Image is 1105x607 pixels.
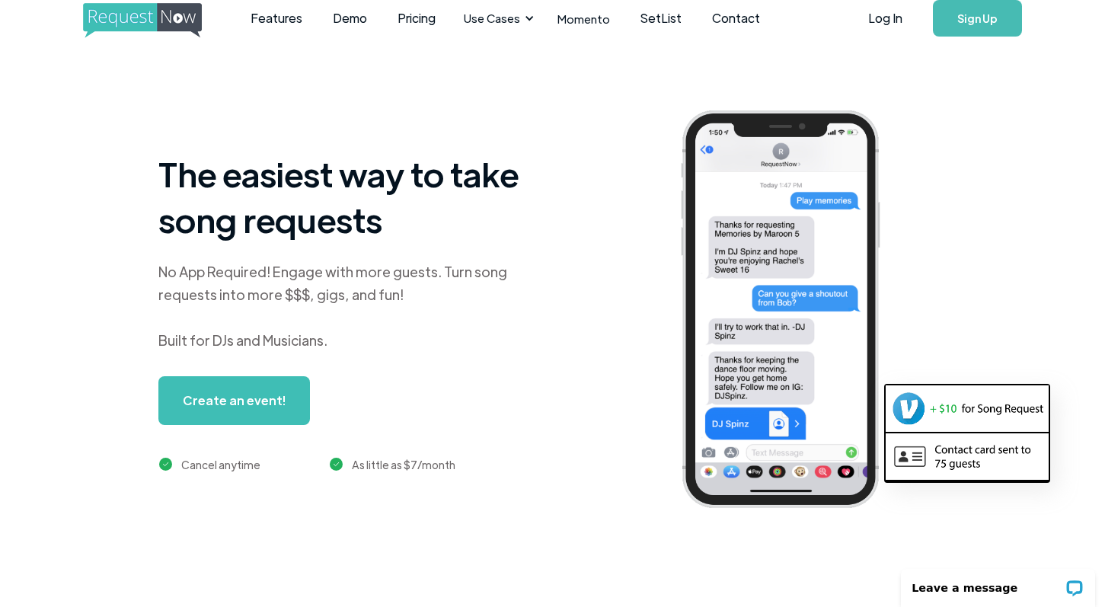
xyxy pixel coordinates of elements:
iframe: LiveChat chat widget [891,559,1105,607]
img: venmo screenshot [886,385,1049,431]
h1: The easiest way to take song requests [158,151,539,242]
a: home [83,3,197,34]
img: green checkmark [159,458,172,471]
div: As little as $7/month [352,455,455,474]
img: iphone screenshot [663,100,921,524]
div: Use Cases [464,10,520,27]
img: contact card example [886,433,1049,479]
div: Cancel anytime [181,455,260,474]
div: No App Required! Engage with more guests. Turn song requests into more $$$, gigs, and fun! Built ... [158,260,539,352]
a: Create an event! [158,376,310,425]
img: green checkmark [330,458,343,471]
img: requestnow logo [83,3,230,38]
